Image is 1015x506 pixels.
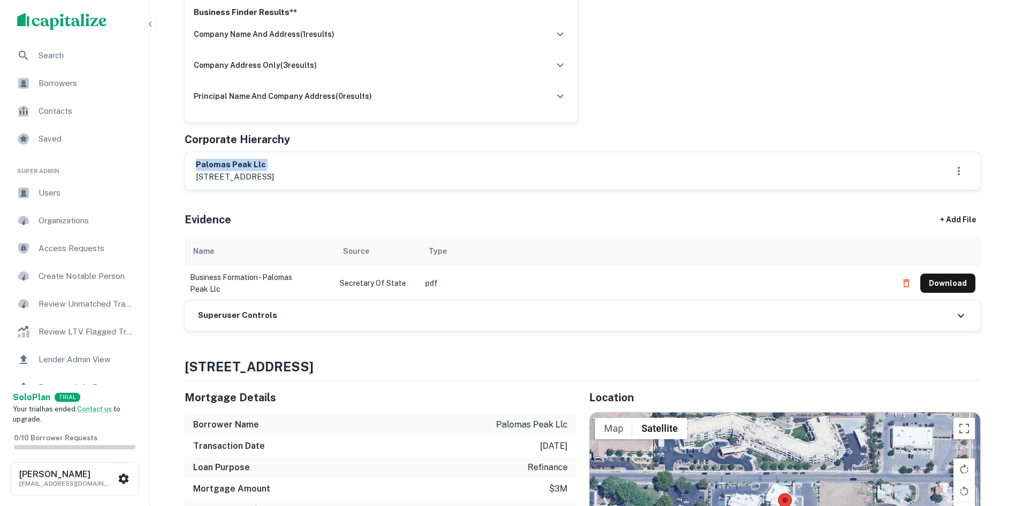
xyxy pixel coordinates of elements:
span: Organizations [39,214,134,227]
td: Secretary of State [334,266,420,300]
span: Contacts [39,105,134,118]
a: Create Notable Person [9,263,141,289]
h5: Location [589,390,981,406]
h6: principal name and company address ( 0 results) [194,90,372,102]
button: Delete file [897,275,916,292]
p: $3m [549,482,568,495]
div: scrollable content [185,236,981,300]
p: refinance [528,461,568,474]
h6: palomas peak llc [196,159,274,171]
span: Review Unmatched Transactions [39,298,134,310]
span: 0 / 10 Borrower Requests [14,434,97,442]
a: Contacts [9,98,141,124]
p: [DATE] [540,440,568,453]
p: [STREET_ADDRESS] [196,170,274,183]
span: Your trial has ended. to upgrade. [13,405,120,424]
img: capitalize-logo.png [17,13,107,30]
button: [PERSON_NAME][EMAIL_ADDRESS][DOMAIN_NAME] [11,462,139,495]
button: Toggle fullscreen view [953,418,975,439]
div: Name [193,245,214,258]
a: Contact us [77,405,112,413]
a: Review Unmatched Transactions [9,291,141,317]
span: Borrower Info Requests [39,381,134,394]
button: Download [920,274,975,293]
td: pdf [420,266,891,300]
a: SoloPlan [13,391,50,404]
div: Source [343,245,369,258]
p: palomas peak llc [496,418,568,431]
a: Search [9,43,141,68]
span: Search [39,49,134,62]
span: Users [39,186,134,199]
a: Borrower Info Requests [9,375,141,400]
div: TRIAL [55,393,80,402]
a: Saved [9,126,141,152]
h6: company name and address ( 1 results) [194,28,334,40]
h6: Mortgage Amount [193,482,270,495]
h6: company address only ( 3 results) [194,59,317,71]
h4: [STREET_ADDRESS] [185,357,981,376]
h6: Superuser Controls [198,309,277,322]
div: Type [429,245,447,258]
span: Access Requests [39,242,134,255]
strong: Solo Plan [13,392,50,402]
iframe: Chat Widget [961,421,1015,472]
a: Review LTV Flagged Transactions [9,319,141,345]
button: Show street map [595,418,632,439]
button: Show satellite imagery [632,418,687,439]
h5: Evidence [185,212,231,228]
span: Borrowers [39,77,134,90]
a: Organizations [9,208,141,233]
h5: Corporate Hierarchy [185,131,290,147]
span: Create Notable Person [39,270,134,283]
span: Lender Admin View [39,353,134,366]
li: Super Admin [9,154,141,180]
h6: Borrower Name [193,418,259,431]
p: [EMAIL_ADDRESS][DOMAIN_NAME] [19,479,116,488]
p: Business Finder Results** [194,6,569,19]
a: Lender Admin View [9,347,141,372]
h6: Transaction Date [193,440,265,453]
div: + Add File [921,211,996,230]
th: Name [185,236,334,266]
a: Access Requests [9,236,141,261]
td: business formation - palomas peak llc [185,266,334,300]
span: Saved [39,133,134,145]
h6: Loan Purpose [193,461,250,474]
a: Borrowers [9,71,141,96]
h6: [PERSON_NAME] [19,470,116,479]
button: Rotate map clockwise [953,458,975,480]
h5: Mortgage Details [185,390,576,406]
span: Review LTV Flagged Transactions [39,325,134,338]
th: Source [334,236,420,266]
button: Rotate map counterclockwise [953,480,975,502]
a: Users [9,180,141,206]
th: Type [420,236,891,266]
